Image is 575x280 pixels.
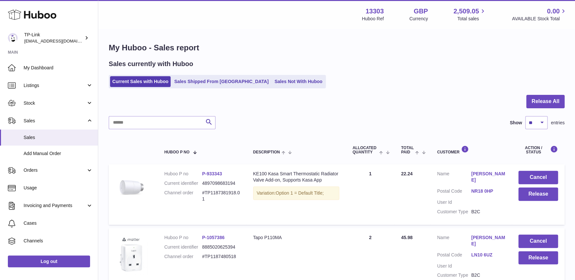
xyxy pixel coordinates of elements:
span: Total sales [457,16,486,22]
a: 0.00 AVAILABLE Stock Total [512,7,567,22]
img: gaby.chen@tp-link.com [8,33,18,43]
button: Cancel [518,171,558,184]
img: 1757076193.jpg [115,235,148,274]
span: Option 1 = Default Title; [276,190,324,196]
span: Huboo P no [164,150,190,154]
a: [PERSON_NAME] [471,235,505,247]
dt: Customer Type [437,209,471,215]
span: Invoicing and Payments [24,202,86,209]
a: Sales Not With Huboo [272,76,325,87]
span: Sales [24,118,86,124]
span: Listings [24,82,86,89]
dt: Postal Code [437,188,471,196]
a: 2,509.05 Total sales [454,7,487,22]
a: Sales Shipped From [GEOGRAPHIC_DATA] [172,76,271,87]
span: 45.98 [401,235,413,240]
a: Current Sales with Huboo [110,76,171,87]
dd: 8885020625394 [202,244,240,250]
label: Show [510,120,522,126]
dt: Postal Code [437,252,471,260]
dt: Huboo P no [164,171,202,177]
button: Release All [526,95,565,108]
dt: Current identifier [164,244,202,250]
dt: Name [437,235,471,249]
a: P-1057386 [202,235,225,240]
div: TP-Link [24,32,83,44]
dt: Name [437,171,471,185]
dt: User Id [437,199,471,205]
span: [EMAIL_ADDRESS][DOMAIN_NAME] [24,38,96,44]
span: ALLOCATED Quantity [352,146,378,154]
dd: B2C [471,272,505,278]
dt: Huboo P no [164,235,202,241]
strong: GBP [414,7,428,16]
span: 22.24 [401,171,413,176]
span: Description [253,150,280,154]
a: P-933343 [202,171,222,176]
span: Channels [24,238,93,244]
dt: User Id [437,263,471,269]
dt: Channel order [164,190,202,202]
span: Sales [24,134,93,141]
button: Cancel [518,235,558,248]
span: 0.00 [547,7,560,16]
span: Stock [24,100,86,106]
button: Release [518,187,558,201]
td: 1 [346,164,394,224]
dd: #TP1187381918.01 [202,190,240,202]
span: AVAILABLE Stock Total [512,16,567,22]
span: Cases [24,220,93,226]
div: Customer [437,146,505,154]
button: Release [518,251,558,265]
span: entries [551,120,565,126]
dd: 4897098683194 [202,180,240,186]
img: KE100_EU_1.0_1.jpg [115,171,148,203]
a: Log out [8,255,90,267]
dt: Customer Type [437,272,471,278]
strong: 13303 [365,7,384,16]
span: Usage [24,185,93,191]
div: Huboo Ref [362,16,384,22]
div: Action / Status [518,146,558,154]
span: My Dashboard [24,65,93,71]
h1: My Huboo - Sales report [109,43,565,53]
a: NR18 0HP [471,188,505,194]
span: Total paid [401,146,414,154]
div: KE100 Kasa Smart Thermostatic Radiator Valve Add-on, Supports Kasa App [253,171,340,183]
dt: Current identifier [164,180,202,186]
div: Tapo P110MA [253,235,340,241]
dd: B2C [471,209,505,215]
h2: Sales currently with Huboo [109,60,193,68]
span: Add Manual Order [24,150,93,157]
div: Currency [409,16,428,22]
a: LN10 6UZ [471,252,505,258]
span: 2,509.05 [454,7,479,16]
dt: Channel order [164,254,202,260]
dd: #TP1187480518 [202,254,240,260]
span: Orders [24,167,86,173]
a: [PERSON_NAME] [471,171,505,183]
div: Variation: [253,186,340,200]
